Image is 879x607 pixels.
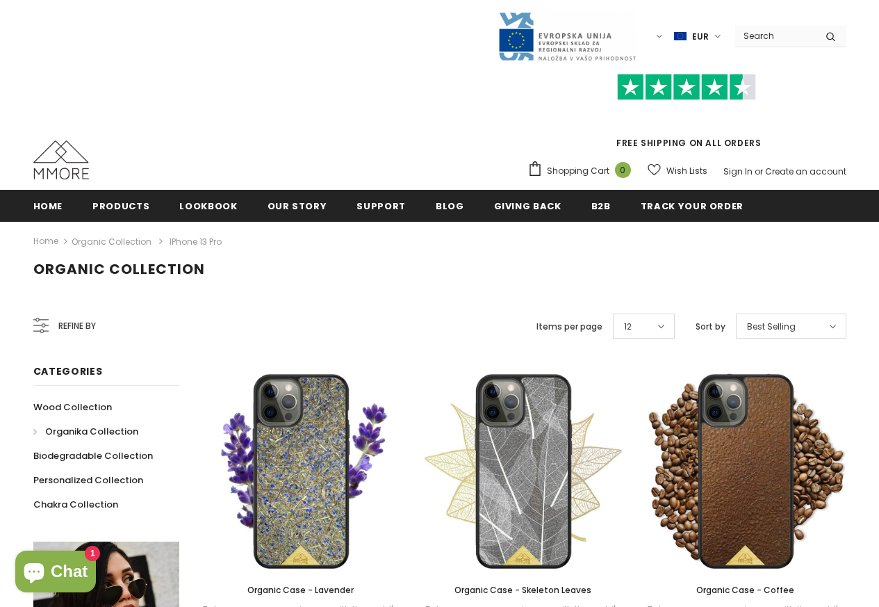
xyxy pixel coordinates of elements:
[356,190,406,221] a: support
[33,190,63,221] a: Home
[692,30,709,44] span: EUR
[436,200,464,213] span: Blog
[92,200,149,213] span: Products
[591,190,611,221] a: B2B
[527,80,846,149] span: FREE SHIPPING ON ALL ORDERS
[498,11,636,62] img: Javni Razpis
[33,419,138,444] a: Organika Collection
[645,583,846,598] a: Organic Case - Coffee
[92,190,149,221] a: Products
[33,395,112,419] a: Wood Collection
[268,190,327,221] a: Our Story
[765,165,846,177] a: Create an account
[179,190,237,221] a: Lookbook
[494,200,561,213] span: Giving back
[735,26,815,46] input: Search Site
[527,100,846,136] iframe: Customer reviews powered by Trustpilot
[591,200,611,213] span: B2B
[615,162,631,178] span: 0
[33,492,118,517] a: Chakra Collection
[696,584,794,596] span: Organic Case - Coffee
[356,200,406,213] span: support
[33,233,58,250] a: Home
[723,165,753,177] a: Sign In
[33,468,143,492] a: Personalized Collection
[33,474,143,487] span: Personalized Collection
[641,190,744,221] a: Track your order
[755,165,763,177] span: or
[494,190,561,221] a: Giving back
[624,320,632,334] span: 12
[45,425,138,438] span: Organika Collection
[11,551,100,596] inbox-online-store-chat: Shopify online store chat
[33,364,103,378] span: Categories
[536,320,602,334] label: Items per page
[170,236,222,248] span: iPhone 13 Pro
[33,400,112,414] span: Wood Collection
[641,200,744,213] span: Track your order
[498,30,636,42] a: Javni Razpis
[268,200,327,213] span: Our Story
[179,200,237,213] span: Lookbook
[33,449,153,462] span: Biodegradable Collection
[666,164,707,178] span: Wish Lists
[422,583,624,598] a: Organic Case - Skeleton Leaves
[72,236,151,248] a: Organic Collection
[648,159,707,183] a: Wish Lists
[747,320,796,334] span: Best Selling
[33,498,118,511] span: Chakra Collection
[454,584,591,596] span: Organic Case - Skeleton Leaves
[33,140,89,179] img: MMORE Cases
[527,161,638,181] a: Shopping Cart 0
[617,74,756,101] img: Trust Pilot Stars
[33,200,63,213] span: Home
[33,444,153,468] a: Biodegradable Collection
[247,584,354,596] span: Organic Case - Lavender
[436,190,464,221] a: Blog
[58,318,96,334] span: Refine by
[696,320,725,334] label: Sort by
[33,259,205,279] span: Organic Collection
[200,583,402,598] a: Organic Case - Lavender
[547,164,609,178] span: Shopping Cart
